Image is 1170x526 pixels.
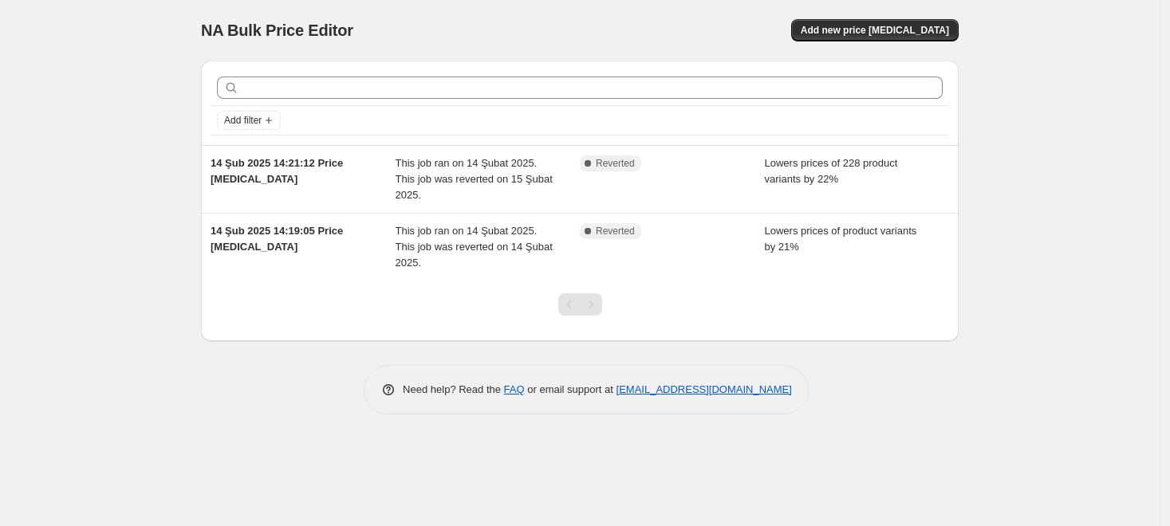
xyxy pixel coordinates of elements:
[765,225,917,253] span: Lowers prices of product variants by 21%
[765,157,898,185] span: Lowers prices of 228 product variants by 22%
[504,383,525,395] a: FAQ
[224,114,262,127] span: Add filter
[791,19,959,41] button: Add new price [MEDICAL_DATA]
[396,225,553,269] span: This job ran on 14 Şubat 2025. This job was reverted on 14 Şubat 2025.
[801,24,949,37] span: Add new price [MEDICAL_DATA]
[617,383,792,395] a: [EMAIL_ADDRESS][DOMAIN_NAME]
[396,157,553,201] span: This job ran on 14 Şubat 2025. This job was reverted on 15 Şubat 2025.
[211,157,343,185] span: 14 Şub 2025 14:21:12 Price [MEDICAL_DATA]
[558,293,602,316] nav: Pagination
[211,225,343,253] span: 14 Şub 2025 14:19:05 Price [MEDICAL_DATA]
[217,111,281,130] button: Add filter
[596,157,635,170] span: Reverted
[201,22,353,39] span: NA Bulk Price Editor
[525,383,617,395] span: or email support at
[403,383,504,395] span: Need help? Read the
[596,225,635,237] span: Reverted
